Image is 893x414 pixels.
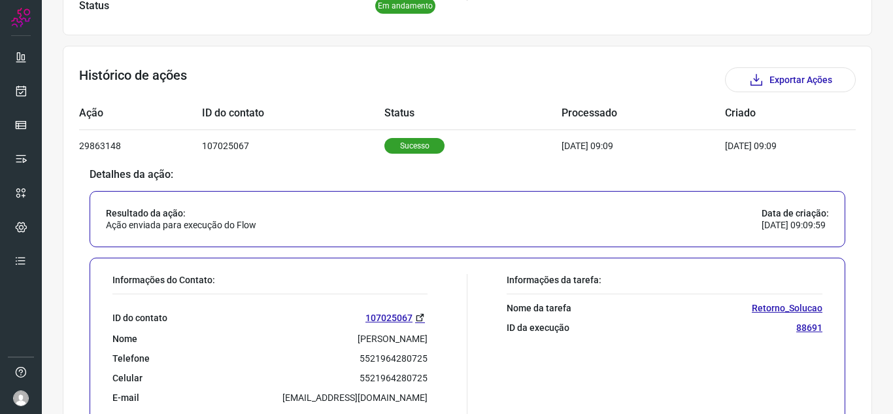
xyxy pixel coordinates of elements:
[360,353,428,364] p: 5521964280725
[507,302,571,314] p: Nome da tarefa
[384,97,562,129] td: Status
[13,390,29,406] img: avatar-user-boy.jpg
[725,97,817,129] td: Criado
[112,353,150,364] p: Telefone
[562,129,725,162] td: [DATE] 09:09
[112,333,137,345] p: Nome
[112,392,139,404] p: E-mail
[365,310,428,325] a: 107025067
[112,274,428,286] p: Informações do Contato:
[562,97,725,129] td: Processado
[762,207,829,219] p: Data de criação:
[507,274,822,286] p: Informações da tarefa:
[282,392,428,404] p: [EMAIL_ADDRESS][DOMAIN_NAME]
[79,97,202,129] td: Ação
[112,312,167,324] p: ID do contato
[507,322,569,334] p: ID da execução
[106,207,256,219] p: Resultado da ação:
[796,322,822,334] p: 88691
[106,219,256,231] p: Ação enviada para execução do Flow
[725,67,856,92] button: Exportar Ações
[762,219,829,231] p: [DATE] 09:09:59
[384,138,445,154] p: Sucesso
[360,372,428,384] p: 5521964280725
[79,67,187,92] h3: Histórico de ações
[725,129,817,162] td: [DATE] 09:09
[79,129,202,162] td: 29863148
[90,169,845,181] p: Detalhes da ação:
[112,372,143,384] p: Celular
[202,129,384,162] td: 107025067
[752,302,822,314] p: Retorno_Solucao
[202,97,384,129] td: ID do contato
[358,333,428,345] p: [PERSON_NAME]
[11,8,31,27] img: Logo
